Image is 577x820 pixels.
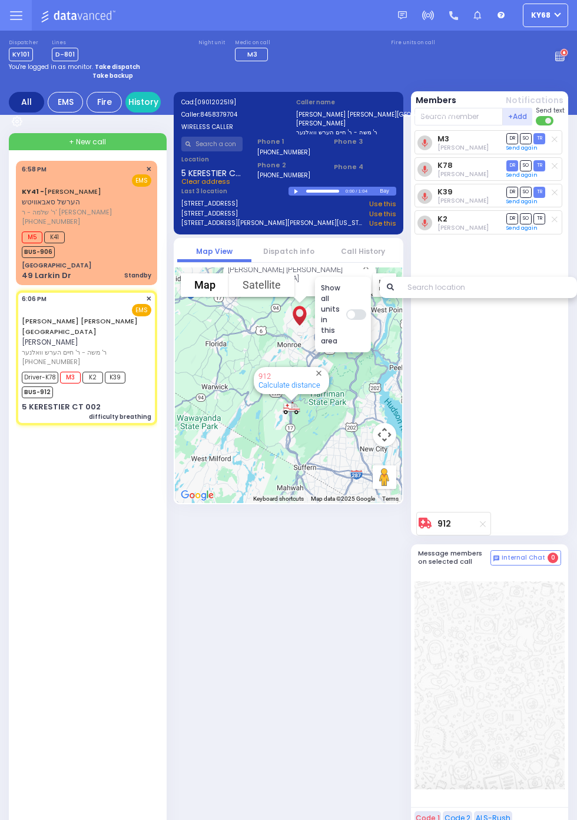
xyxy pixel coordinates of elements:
a: Send again [506,144,538,151]
span: TR [533,133,545,144]
a: History [125,92,161,113]
a: M3 [437,134,449,143]
span: K2 [82,372,103,383]
span: M3 [60,372,81,383]
span: EMS [132,304,151,316]
div: Bay [380,187,396,196]
label: Show all units in this area [321,283,340,346]
button: Keyboard shortcuts [253,495,304,503]
span: EMS [132,174,151,187]
label: WIRELESS CALLER [181,123,281,131]
label: Fire units on call [391,39,435,47]
span: + New call [69,137,106,147]
button: Toggle fullscreen view [373,273,396,297]
span: 0 [548,553,558,563]
label: [PERSON_NAME] [296,119,396,128]
a: Call History [341,246,385,256]
div: 1:04 [358,184,369,198]
span: 5 KERESTIER CT 002 [181,167,243,177]
span: TR [533,187,545,198]
div: AVRUM USHER Z. MAYEROVITZ [284,298,314,343]
span: Chaim Brach [437,170,489,178]
span: הערשל סאבאוויטש [22,197,80,207]
input: Search a contact [181,137,243,151]
img: Google [178,488,217,503]
a: [STREET_ADDRESS][PERSON_NAME][PERSON_NAME][US_STATE] [181,219,366,229]
div: All [9,92,44,113]
span: You're logged in as monitor. [9,62,93,71]
img: Logo [41,8,119,23]
span: Phone 1 [257,137,319,147]
span: DR [506,187,518,198]
a: Use this [369,209,396,219]
a: 912 [437,520,451,528]
span: K41 [44,232,65,243]
a: Send again [506,171,538,178]
label: ר' משה - ר' חיים הערש וואלנער [296,128,396,137]
button: Show satellite imagery [229,273,294,297]
a: [PERSON_NAME] [22,187,101,196]
img: message.svg [398,11,407,20]
label: Location [181,155,243,164]
span: ר' שלמה - ר' [PERSON_NAME] [22,207,148,217]
a: [PERSON_NAME] [PERSON_NAME][GEOGRAPHIC_DATA] [22,316,138,336]
span: K39 [105,372,125,383]
button: +Add [503,108,532,125]
span: Driver-K78 [22,372,58,383]
div: [PHONE_NUMBER] [228,283,364,292]
span: M3 [247,49,257,59]
div: Standby [124,271,151,280]
span: ✕ [146,294,151,304]
a: Terms (opens in new tab) [382,495,399,502]
span: 8458379704 [200,110,237,119]
span: ר' משה - ר' חיים הערש וואלנער [22,348,148,358]
span: ✕ [146,164,151,174]
a: Send again [506,198,538,205]
span: TR [533,213,545,224]
span: [0901202519] [195,98,236,107]
span: 6:06 PM [22,295,47,303]
button: Close [313,368,324,379]
button: Show street map [181,273,229,297]
a: Map View [196,246,233,256]
span: SO [520,187,532,198]
span: TR [533,160,545,171]
span: Internal Chat [502,554,545,562]
span: ky68 [531,10,551,21]
a: Dispatch info [263,246,314,256]
label: Night unit [198,39,225,47]
div: Fire [87,92,122,113]
span: SO [520,160,532,171]
span: [PHONE_NUMBER] [22,357,80,366]
button: Members [416,94,456,107]
button: Close [360,261,372,272]
span: [PHONE_NUMBER] [22,217,80,226]
a: Send again [506,224,538,232]
a: 912 [258,372,271,381]
a: K2 [437,214,447,223]
span: 6:58 PM [22,165,47,174]
label: Lines [52,39,78,47]
span: BUS-912 [22,386,53,398]
div: EMS [48,92,83,113]
input: Search member [414,108,503,125]
span: Phone 4 [334,162,396,172]
span: DR [506,160,518,171]
div: / [355,184,357,198]
span: D-801 [52,48,78,61]
span: Map data ©2025 Google [311,495,375,502]
span: Send text [536,106,565,115]
label: Caller name [296,98,396,107]
strong: Take dispatch [95,62,140,71]
button: Notifications [506,94,563,107]
img: comment-alt.png [493,556,499,561]
div: 0:00 [345,184,356,198]
input: Search location [400,277,577,298]
h5: Message members on selected call [418,550,491,565]
strong: Take backup [92,71,133,80]
span: KY101 [9,48,33,61]
a: Use this [369,219,396,229]
button: ky68 [523,4,568,27]
span: SO [520,213,532,224]
button: Internal Chat 0 [490,550,561,566]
